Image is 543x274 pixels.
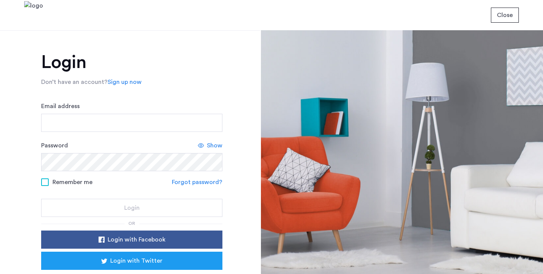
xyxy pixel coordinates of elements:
span: Login with Facebook [108,235,165,244]
button: button [491,8,519,23]
a: Forgot password? [172,178,222,187]
span: Close [497,11,513,20]
h1: Login [41,53,222,71]
a: Sign up now [108,77,142,87]
button: button [41,252,222,270]
span: Remember me [52,178,93,187]
span: Show [207,141,222,150]
label: Email address [41,102,80,111]
button: button [41,231,222,249]
button: button [41,199,222,217]
span: Login with Twitter [110,256,162,265]
img: logo [24,1,43,29]
span: or [128,221,135,226]
label: Password [41,141,68,150]
span: Don’t have an account? [41,79,108,85]
span: Login [124,203,140,212]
